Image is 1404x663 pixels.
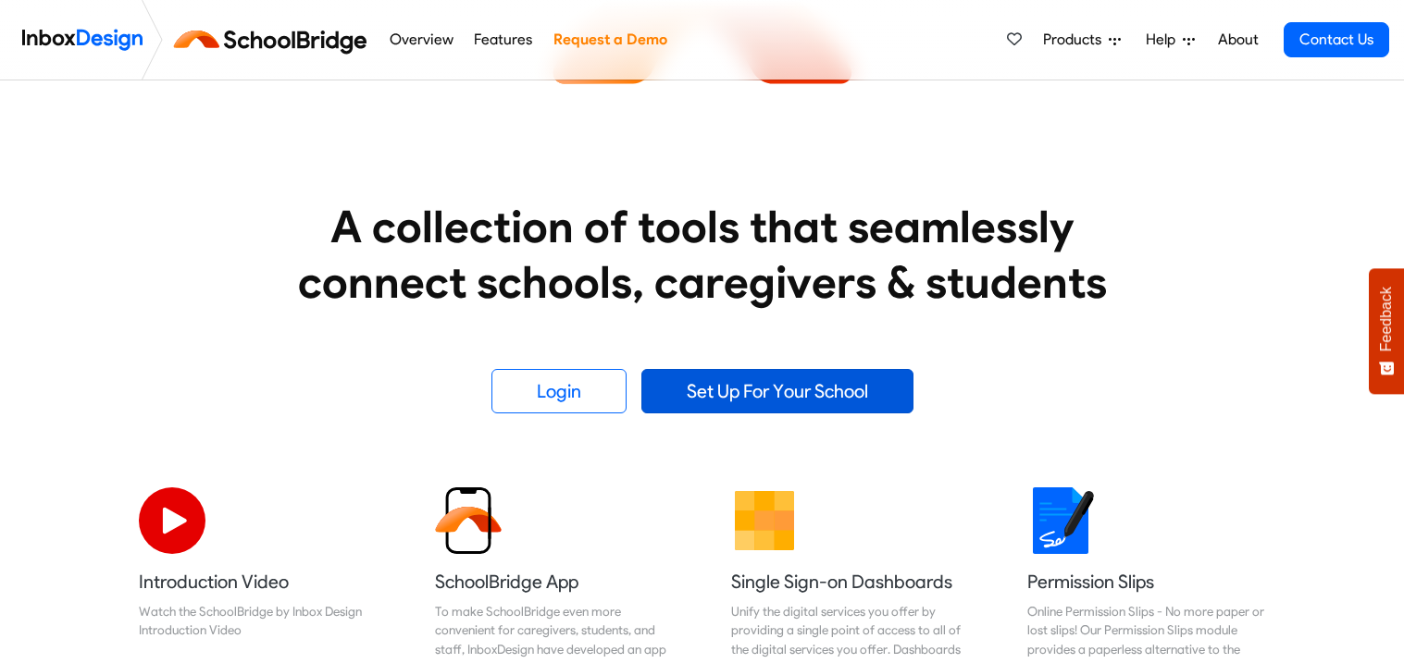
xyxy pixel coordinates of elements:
a: Help [1138,21,1202,58]
a: About [1212,21,1263,58]
a: Contact Us [1284,22,1389,57]
h5: Introduction Video [139,569,378,595]
img: 2022_01_13_icon_grid.svg [731,487,798,554]
span: Feedback [1378,287,1395,351]
a: Overview [384,21,458,58]
img: schoolbridge logo [170,18,379,62]
a: Set Up For Your School [641,369,913,413]
a: Features [469,21,538,58]
span: Products [1043,29,1109,51]
div: Watch the SchoolBridge by Inbox Design Introduction Video [139,602,378,640]
img: 2022_01_13_icon_sb_app.svg [435,487,502,554]
button: Feedback - Show survey [1369,268,1404,394]
img: 2022_07_11_icon_video_playback.svg [139,487,205,554]
a: Login [491,369,627,413]
h5: Single Sign-on Dashboards [731,569,970,595]
a: Products [1036,21,1128,58]
h5: Permission Slips [1027,569,1266,595]
span: Help [1146,29,1183,51]
h5: SchoolBridge App [435,569,674,595]
a: Request a Demo [548,21,672,58]
heading: A collection of tools that seamlessly connect schools, caregivers & students [263,199,1142,310]
img: 2022_01_18_icon_signature.svg [1027,487,1094,554]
